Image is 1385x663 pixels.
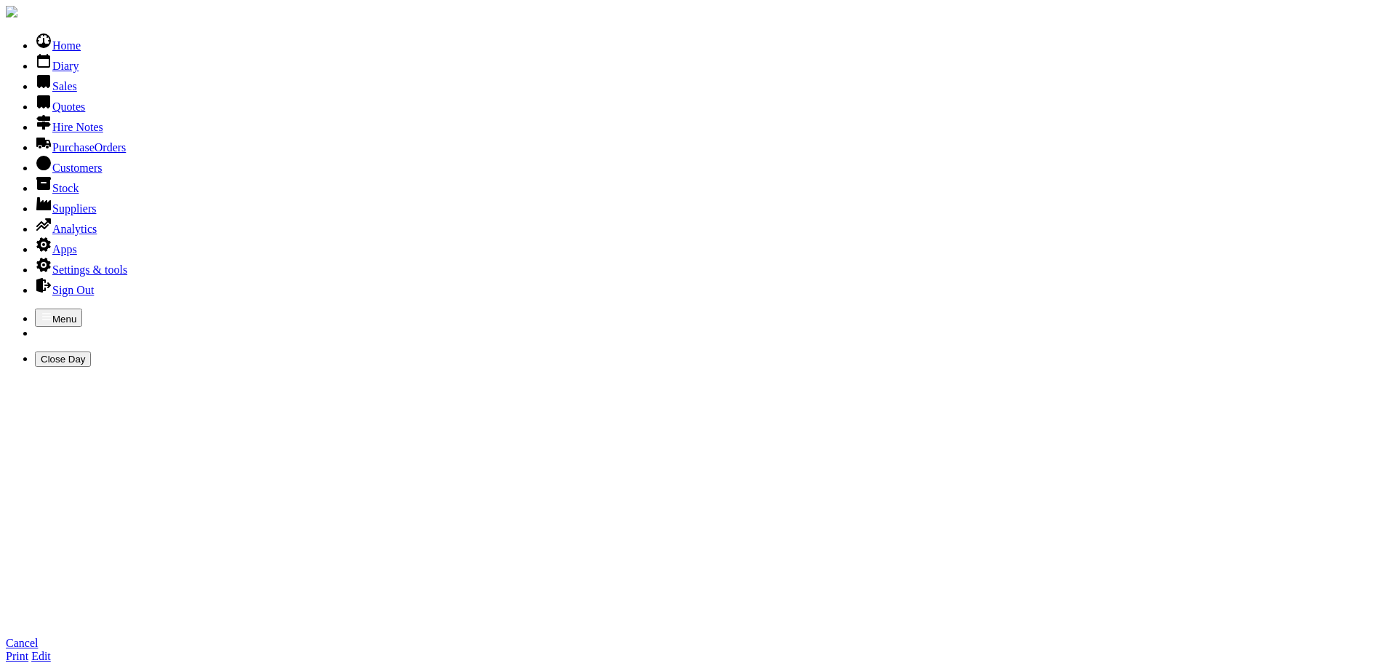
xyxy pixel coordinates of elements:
a: Sales [35,80,77,92]
button: Menu [35,309,82,327]
a: Apps [35,243,77,255]
a: Suppliers [35,202,96,215]
a: Edit [31,650,51,662]
li: Sales [35,73,1379,93]
button: Close Day [35,352,91,367]
a: Settings & tools [35,263,127,276]
a: Print [6,650,28,662]
a: PurchaseOrders [35,141,126,154]
a: Customers [35,162,102,174]
li: Hire Notes [35,114,1379,134]
a: Stock [35,182,79,194]
a: Analytics [35,223,97,235]
a: Diary [35,60,79,72]
a: Home [35,39,81,52]
li: Stock [35,175,1379,195]
a: Hire Notes [35,121,103,133]
a: Quotes [35,100,85,113]
a: Sign Out [35,284,94,296]
li: Suppliers [35,195,1379,215]
a: Cancel [6,637,38,649]
img: companylogo.jpg [6,6,17,17]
